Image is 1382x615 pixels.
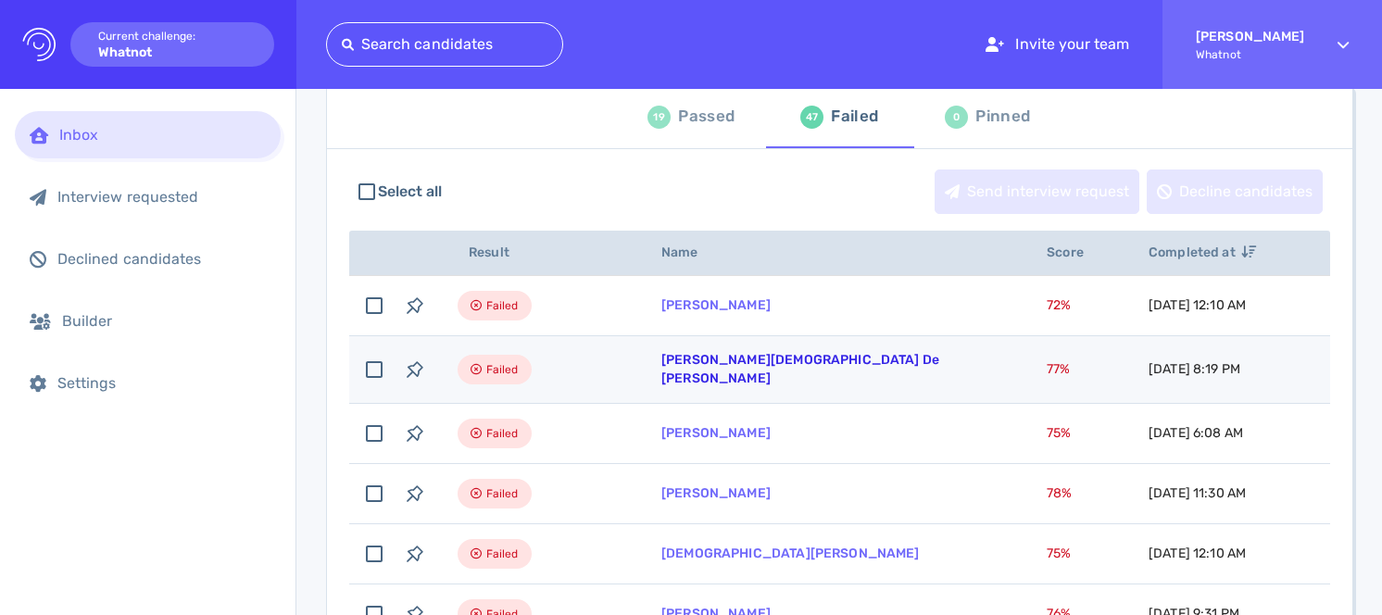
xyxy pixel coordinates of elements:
span: Failed [486,358,519,381]
div: Declined candidates [57,250,266,268]
span: Failed [486,295,519,317]
span: [DATE] 11:30 AM [1149,485,1246,501]
div: Builder [62,312,266,330]
a: [PERSON_NAME][DEMOGRAPHIC_DATA] De [PERSON_NAME] [661,352,939,386]
span: [DATE] 6:08 AM [1149,425,1243,441]
span: Failed [486,483,519,505]
button: Decline candidates [1147,169,1323,214]
span: [DATE] 8:19 PM [1149,361,1240,377]
span: 75 % [1047,546,1071,561]
span: Completed at [1149,245,1256,260]
div: Decline candidates [1148,170,1322,213]
a: [PERSON_NAME] [661,485,771,501]
div: 0 [945,106,968,129]
strong: [PERSON_NAME] [1196,29,1304,44]
span: 72 % [1047,297,1071,313]
span: Failed [486,543,519,565]
div: Interview requested [57,188,266,206]
span: Name [661,245,719,260]
div: Passed [678,103,735,131]
span: 77 % [1047,361,1070,377]
span: Score [1047,245,1104,260]
button: Send interview request [935,169,1139,214]
span: Select all [378,181,443,203]
div: Pinned [975,103,1030,131]
span: [DATE] 12:10 AM [1149,297,1246,313]
span: Whatnot [1196,48,1304,61]
a: [PERSON_NAME] [661,425,771,441]
th: Result [435,231,639,276]
div: 19 [647,106,671,129]
a: [DEMOGRAPHIC_DATA][PERSON_NAME] [661,546,920,561]
span: 78 % [1047,485,1072,501]
span: Failed [486,422,519,445]
div: Send interview request [936,170,1138,213]
div: Failed [831,103,878,131]
div: Inbox [59,126,266,144]
div: 47 [800,106,823,129]
span: [DATE] 12:10 AM [1149,546,1246,561]
span: 75 % [1047,425,1071,441]
div: Settings [57,374,266,392]
a: [PERSON_NAME] [661,297,771,313]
